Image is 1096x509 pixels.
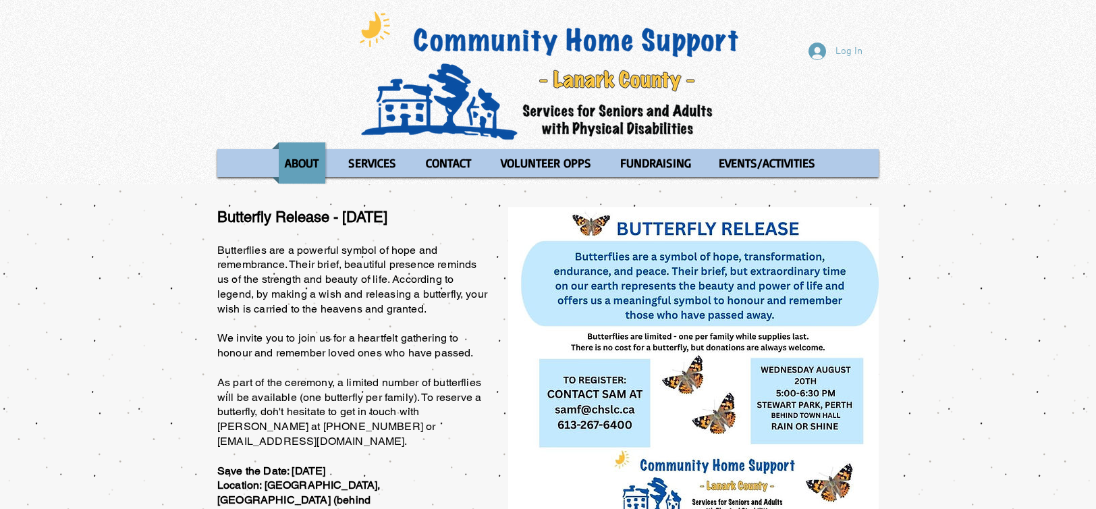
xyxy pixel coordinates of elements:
[614,142,697,184] p: FUNDRAISING
[713,142,821,184] p: EVENTS/ACTIVITIES
[420,142,477,184] p: CONTACT
[279,142,325,184] p: ABOUT
[799,38,872,64] button: Log In
[495,142,597,184] p: VOLUNTEER OPPS
[217,209,387,225] span: Butterfly Release - [DATE]
[706,142,828,184] a: EVENTS/ACTIVITIES
[335,142,409,184] a: SERVICES
[488,142,604,184] a: VOLUNTEER OPPS
[272,142,332,184] a: ABOUT
[412,142,485,184] a: CONTACT
[217,142,879,184] nav: Site
[607,142,703,184] a: FUNDRAISING
[831,45,867,59] span: Log In
[342,142,402,184] p: SERVICES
